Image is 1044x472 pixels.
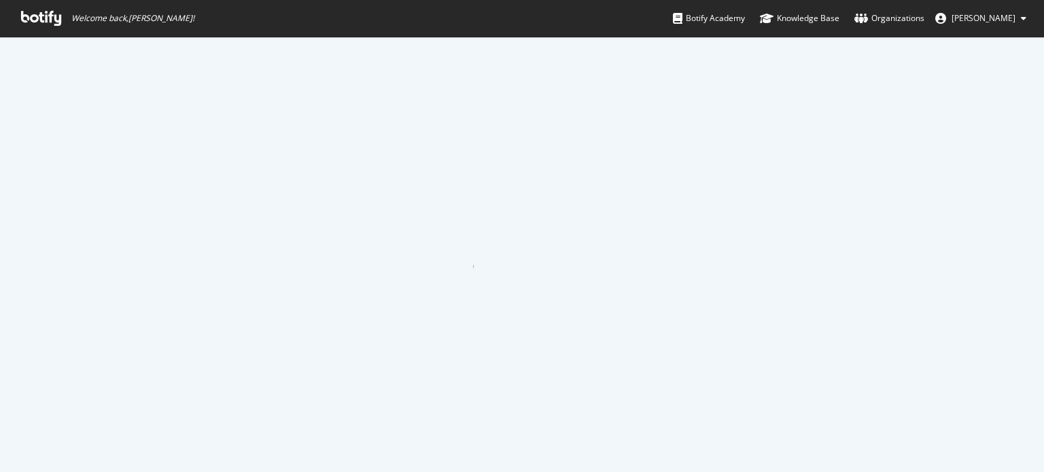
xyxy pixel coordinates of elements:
[952,12,1015,24] span: frederic Devigne
[924,7,1037,29] button: [PERSON_NAME]
[71,13,194,24] span: Welcome back, [PERSON_NAME] !
[673,12,745,25] div: Botify Academy
[854,12,924,25] div: Organizations
[473,219,571,268] div: animation
[760,12,839,25] div: Knowledge Base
